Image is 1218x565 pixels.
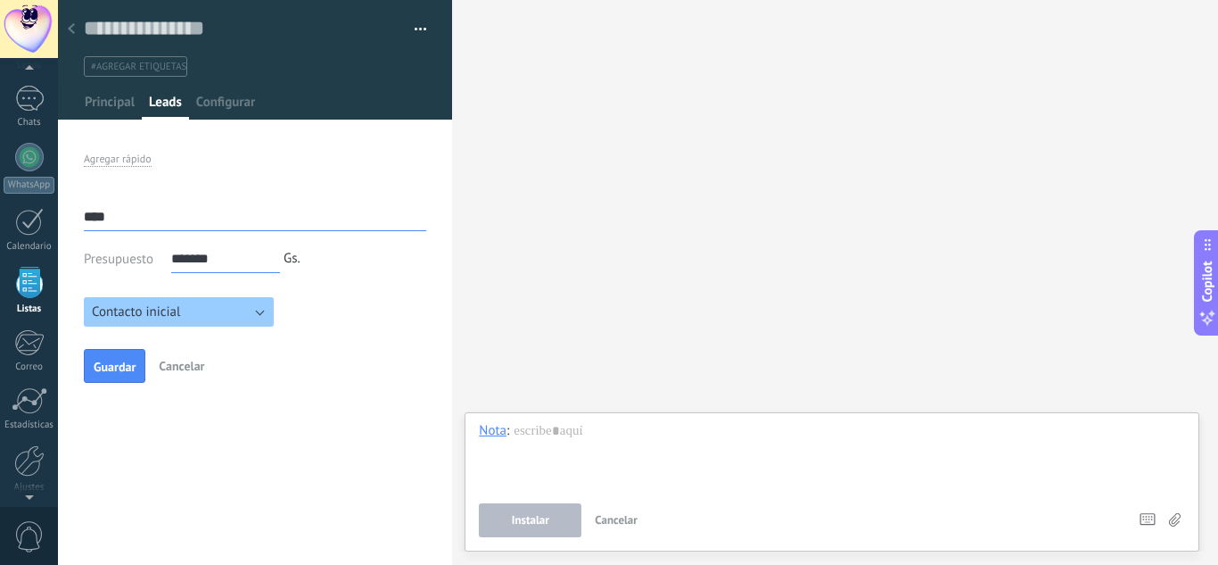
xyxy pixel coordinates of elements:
span: Copilot [1198,261,1216,302]
button: Instalar [479,503,581,537]
span: Cancelar [595,512,638,528]
div: Correo [4,361,55,373]
button: Cancelar [588,503,645,537]
div: Chats [4,117,55,129]
div: Agregar rápido [84,153,152,167]
span: Instalar [512,514,549,527]
div: Calendario [4,241,55,253]
span: Contacto inicial [92,303,180,320]
span: Leads [149,94,182,120]
div: Presupuesto [84,245,153,273]
button: Guardar [84,349,145,383]
button: Cancelar [152,353,211,379]
span: #agregar etiquetas [91,61,186,73]
span: : [506,422,509,440]
span: Principal [85,94,135,120]
span: Gs. [284,250,300,267]
div: WhatsApp [4,177,54,194]
span: Cancelar [159,358,204,374]
span: Configurar [196,94,255,120]
div: Estadísticas [4,420,55,431]
button: Contacto inicial [84,297,274,327]
div: Listas [4,303,55,315]
span: Guardar [94,361,136,373]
